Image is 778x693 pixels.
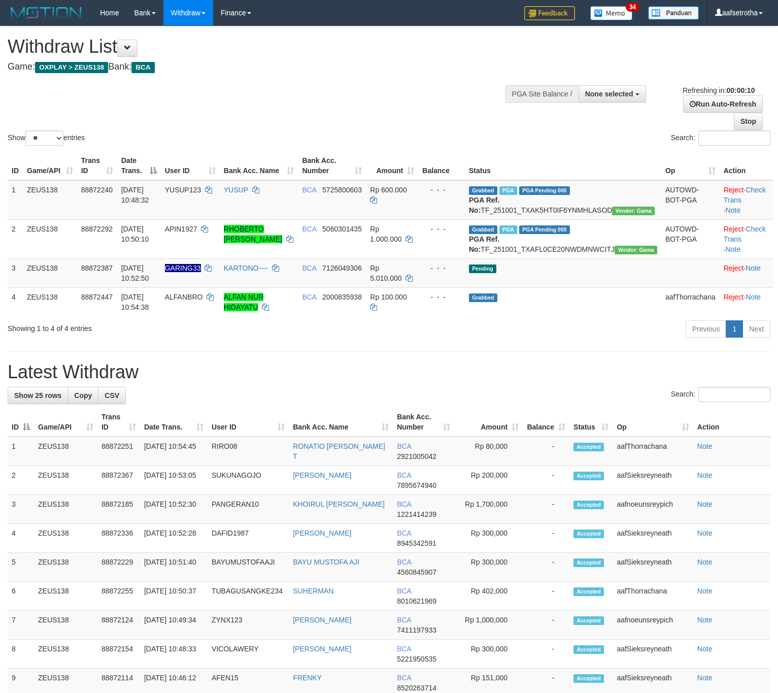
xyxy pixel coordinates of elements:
[165,225,197,233] span: APIN1927
[499,186,517,195] span: Marked by aafnoeunsreypich
[293,471,351,479] a: [PERSON_NAME]
[613,466,693,495] td: aafSieksreyneath
[523,582,569,611] td: -
[397,471,411,479] span: BCA
[34,582,97,611] td: ZEUS138
[465,151,661,180] th: Status
[523,466,569,495] td: -
[74,391,92,400] span: Copy
[298,151,366,180] th: Bank Acc. Number: activate to sort column ascending
[165,264,201,272] span: Nama rekening ada tanda titik/strip, harap diedit
[121,186,149,204] span: [DATE] 10:48:32
[469,196,499,214] b: PGA Ref. No:
[720,287,773,316] td: ·
[140,495,208,524] td: [DATE] 10:52:30
[140,437,208,466] td: [DATE] 10:54:45
[117,151,161,180] th: Date Trans.: activate to sort column descending
[8,553,34,582] td: 5
[97,553,140,582] td: 88872229
[67,387,98,404] a: Copy
[121,264,149,282] span: [DATE] 10:52:50
[98,387,126,404] a: CSV
[697,529,713,537] a: Note
[97,437,140,466] td: 88872251
[573,530,604,538] span: Accepted
[523,640,569,669] td: -
[579,85,646,103] button: None selected
[289,408,393,437] th: Bank Acc. Name: activate to sort column ascending
[8,287,23,316] td: 4
[121,225,149,243] span: [DATE] 10:50:10
[140,524,208,553] td: [DATE] 10:52:28
[25,130,63,146] select: Showentries
[465,180,661,220] td: TF_251001_TXAK5HT0IF6YNMHLASOD
[208,437,289,466] td: RIRO08
[661,180,720,220] td: AUTOWD-BOT-PGA
[140,640,208,669] td: [DATE] 10:48:33
[8,611,34,640] td: 7
[140,408,208,437] th: Date Trans.: activate to sort column ascending
[81,264,113,272] span: 88872387
[322,186,362,194] span: Copy 5725800603 to clipboard
[613,611,693,640] td: aafnoeunsreypich
[469,293,497,302] span: Grabbed
[302,225,316,233] span: BCA
[97,524,140,553] td: 88872336
[697,558,713,566] a: Note
[302,293,316,301] span: BCA
[613,437,693,466] td: aafThorrachana
[573,443,604,451] span: Accepted
[224,225,282,243] a: RHOBERTO [PERSON_NAME]
[393,408,454,437] th: Bank Acc. Number: activate to sort column ascending
[370,225,401,243] span: Rp 1.000.000
[8,219,23,258] td: 2
[208,466,289,495] td: SUKUNAGOJO
[671,387,770,402] label: Search:
[293,645,351,653] a: [PERSON_NAME]
[208,495,289,524] td: PANGERAN10
[8,524,34,553] td: 4
[422,292,461,302] div: - - -
[454,495,523,524] td: Rp 1,700,000
[220,151,298,180] th: Bank Acc. Name: activate to sort column ascending
[397,539,436,547] span: Copy 8945342591 to clipboard
[293,500,385,508] a: KHOIRUL [PERSON_NAME]
[224,293,264,311] a: ALFAN NUR HIDAYATU
[742,320,770,338] a: Next
[697,645,713,653] a: Note
[105,391,119,400] span: CSV
[724,225,766,243] a: Check Trans
[397,558,411,566] span: BCA
[366,151,418,180] th: Amount: activate to sort column ascending
[397,655,436,663] span: Copy 5221950535 to clipboard
[569,408,613,437] th: Status: activate to sort column ascending
[131,62,154,73] span: BCA
[8,362,770,382] h1: Latest Withdraw
[523,408,569,437] th: Balance: activate to sort column ascending
[14,391,61,400] span: Show 25 rows
[615,246,657,254] span: Vendor URL: https://trx31.1velocity.biz
[693,408,770,437] th: Action
[524,6,575,20] img: Feedback.jpg
[585,90,633,98] span: None selected
[370,293,407,301] span: Rp 100.000
[34,437,97,466] td: ZEUS138
[81,225,113,233] span: 88872292
[8,5,85,20] img: MOTION_logo.png
[34,611,97,640] td: ZEUS138
[454,408,523,437] th: Amount: activate to sort column ascending
[97,495,140,524] td: 88872185
[34,553,97,582] td: ZEUS138
[8,408,34,437] th: ID: activate to sort column descending
[293,529,351,537] a: [PERSON_NAME]
[422,224,461,234] div: - - -
[293,442,385,460] a: RONATIO [PERSON_NAME] T
[370,186,407,194] span: Rp 600.000
[165,293,203,301] span: ALFANBRO
[720,180,773,220] td: · ·
[34,524,97,553] td: ZEUS138
[523,524,569,553] td: -
[35,62,108,73] span: OXPLAY > ZEUS138
[397,684,436,692] span: Copy 8520263714 to clipboard
[322,293,362,301] span: Copy 2000835938 to clipboard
